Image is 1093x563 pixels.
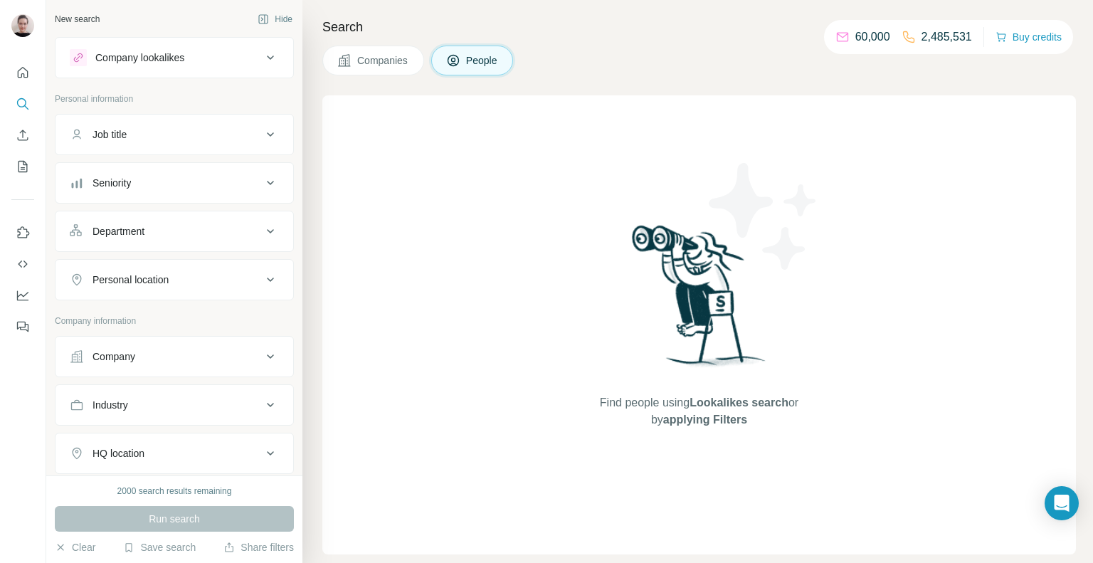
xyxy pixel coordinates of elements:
span: Companies [357,53,409,68]
button: Save search [123,540,196,554]
div: New search [55,13,100,26]
button: HQ location [56,436,293,470]
p: Personal information [55,93,294,105]
button: Share filters [223,540,294,554]
div: Seniority [93,176,131,190]
button: Search [11,91,34,117]
p: 60,000 [855,28,890,46]
button: Seniority [56,166,293,200]
div: Industry [93,398,128,412]
button: Enrich CSV [11,122,34,148]
span: Find people using or by [585,394,813,428]
button: Industry [56,388,293,422]
img: Surfe Illustration - Stars [699,152,828,280]
button: Buy credits [996,27,1062,47]
button: Feedback [11,314,34,340]
span: People [466,53,499,68]
button: My lists [11,154,34,179]
div: Job title [93,127,127,142]
div: 2000 search results remaining [117,485,232,498]
div: Personal location [93,273,169,287]
img: Surfe Illustration - Woman searching with binoculars [625,221,773,380]
button: Department [56,214,293,248]
button: Company lookalikes [56,41,293,75]
div: Department [93,224,144,238]
span: applying Filters [663,414,747,426]
button: Company [56,340,293,374]
button: Clear [55,540,95,554]
div: Company lookalikes [95,51,184,65]
button: Job title [56,117,293,152]
p: 2,485,531 [922,28,972,46]
h4: Search [322,17,1076,37]
span: Lookalikes search [690,396,788,409]
button: Hide [248,9,302,30]
img: Avatar [11,14,34,37]
p: Company information [55,315,294,327]
div: Open Intercom Messenger [1045,486,1079,520]
button: Dashboard [11,283,34,308]
button: Personal location [56,263,293,297]
div: Company [93,349,135,364]
button: Use Surfe API [11,251,34,277]
button: Quick start [11,60,34,85]
div: HQ location [93,446,144,461]
button: Use Surfe on LinkedIn [11,220,34,246]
